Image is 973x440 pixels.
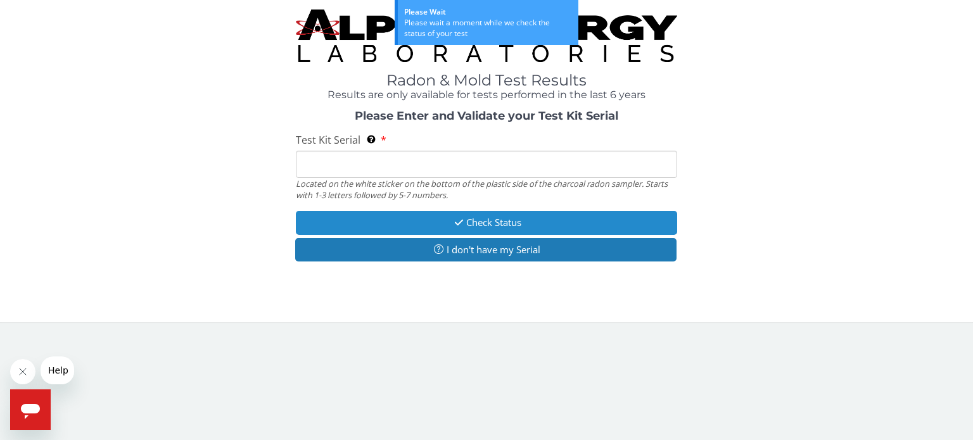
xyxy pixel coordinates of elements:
[404,17,572,39] div: Please wait a moment while we check the status of your test
[10,389,51,430] iframe: Button to launch messaging window
[296,9,677,62] img: TightCrop.jpg
[296,211,677,234] button: Check Status
[10,359,35,384] iframe: Close message
[296,89,677,101] h4: Results are only available for tests performed in the last 6 years
[41,356,74,384] iframe: Message from company
[355,109,618,123] strong: Please Enter and Validate your Test Kit Serial
[404,6,572,17] div: Please Wait
[295,238,677,261] button: I don't have my Serial
[296,72,677,89] h1: Radon & Mold Test Results
[296,133,360,147] span: Test Kit Serial
[296,178,677,201] div: Located on the white sticker on the bottom of the plastic side of the charcoal radon sampler. Sta...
